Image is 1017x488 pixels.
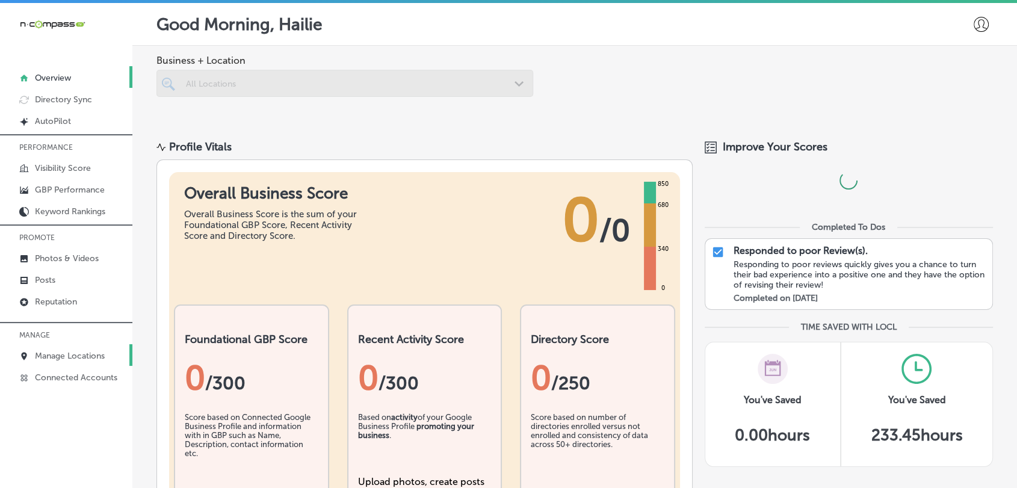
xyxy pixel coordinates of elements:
div: v 4.0.25 [34,19,59,29]
p: AutoPilot [35,116,71,126]
p: Connected Accounts [35,372,117,383]
h1: Overall Business Score [184,184,365,203]
div: Keywords by Traffic [133,71,203,79]
span: /250 [551,372,590,394]
div: Profile Vitals [169,140,232,153]
h2: Foundational GBP Score [185,333,318,346]
img: website_grey.svg [19,31,29,41]
h3: You've Saved [744,394,802,406]
p: Reputation [35,297,77,307]
img: 660ab0bf-5cc7-4cb8-ba1c-48b5ae0f18e60NCTV_CLogo_TV_Black_-500x88.png [19,19,85,30]
h5: 233.45 hours [871,426,962,445]
span: / 300 [205,372,246,394]
div: 340 [655,244,671,254]
div: Based on of your Google Business Profile . [358,413,492,473]
img: tab_domain_overview_orange.svg [32,70,42,79]
div: 0 [659,283,667,293]
img: tab_keywords_by_traffic_grey.svg [120,70,129,79]
div: Score based on number of directories enrolled versus not enrolled and consistency of data across ... [531,413,664,473]
span: /300 [379,372,419,394]
h3: You've Saved [888,394,945,406]
label: Completed on [DATE] [734,293,818,303]
p: Manage Locations [35,351,105,361]
div: Responding to poor reviews quickly gives you a chance to turn their bad experience into a positiv... [734,259,986,290]
div: 0 [358,358,492,398]
div: Score based on Connected Google Business Profile and information with in GBP such as Name, Descri... [185,413,318,473]
p: GBP Performance [35,185,105,195]
div: Domain: [DOMAIN_NAME] [31,31,132,41]
b: promoting your business [358,422,474,440]
h2: Directory Score [531,333,664,346]
b: activity [391,413,418,422]
p: Good Morning, Hailie [156,14,323,34]
p: Posts [35,275,55,285]
p: Responded to poor Review(s). [734,245,868,256]
div: 0 [531,358,664,398]
div: Completed To Dos [812,222,885,232]
div: 850 [655,179,671,189]
span: / 0 [599,212,630,249]
img: logo_orange.svg [19,19,29,29]
span: Improve Your Scores [723,140,827,153]
span: Business + Location [156,55,533,66]
span: 0 [562,184,599,256]
p: Directory Sync [35,94,92,105]
div: 0 [185,358,318,398]
h5: 0.00 hours [735,426,810,445]
p: Visibility Score [35,163,91,173]
p: Photos & Videos [35,253,99,264]
div: 680 [655,200,671,210]
p: Keyword Rankings [35,206,105,217]
div: Overall Business Score is the sum of your Foundational GBP Score, Recent Activity Score and Direc... [184,209,365,241]
div: Domain Overview [46,71,108,79]
div: TIME SAVED WITH LOCL [801,322,897,332]
h2: Recent Activity Score [358,333,492,346]
p: Overview [35,73,71,83]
